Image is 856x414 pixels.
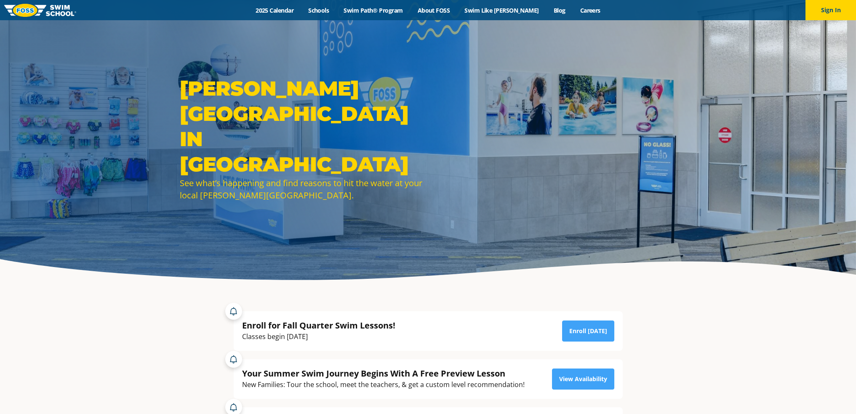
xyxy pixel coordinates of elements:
[552,369,614,390] a: View Availability
[301,6,336,14] a: Schools
[4,4,76,17] img: FOSS Swim School Logo
[562,321,614,342] a: Enroll [DATE]
[573,6,608,14] a: Careers
[546,6,573,14] a: Blog
[248,6,301,14] a: 2025 Calendar
[242,379,525,390] div: New Families: Tour the school, meet the teachers, & get a custom level recommendation!
[336,6,410,14] a: Swim Path® Program
[180,177,424,201] div: See what’s happening and find reasons to hit the water at your local [PERSON_NAME][GEOGRAPHIC_DATA].
[410,6,457,14] a: About FOSS
[242,320,395,331] div: Enroll for Fall Quarter Swim Lessons!
[242,331,395,342] div: Classes begin [DATE]
[180,76,424,177] h1: [PERSON_NAME][GEOGRAPHIC_DATA] in [GEOGRAPHIC_DATA]
[242,368,525,379] div: Your Summer Swim Journey Begins With A Free Preview Lesson
[457,6,547,14] a: Swim Like [PERSON_NAME]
